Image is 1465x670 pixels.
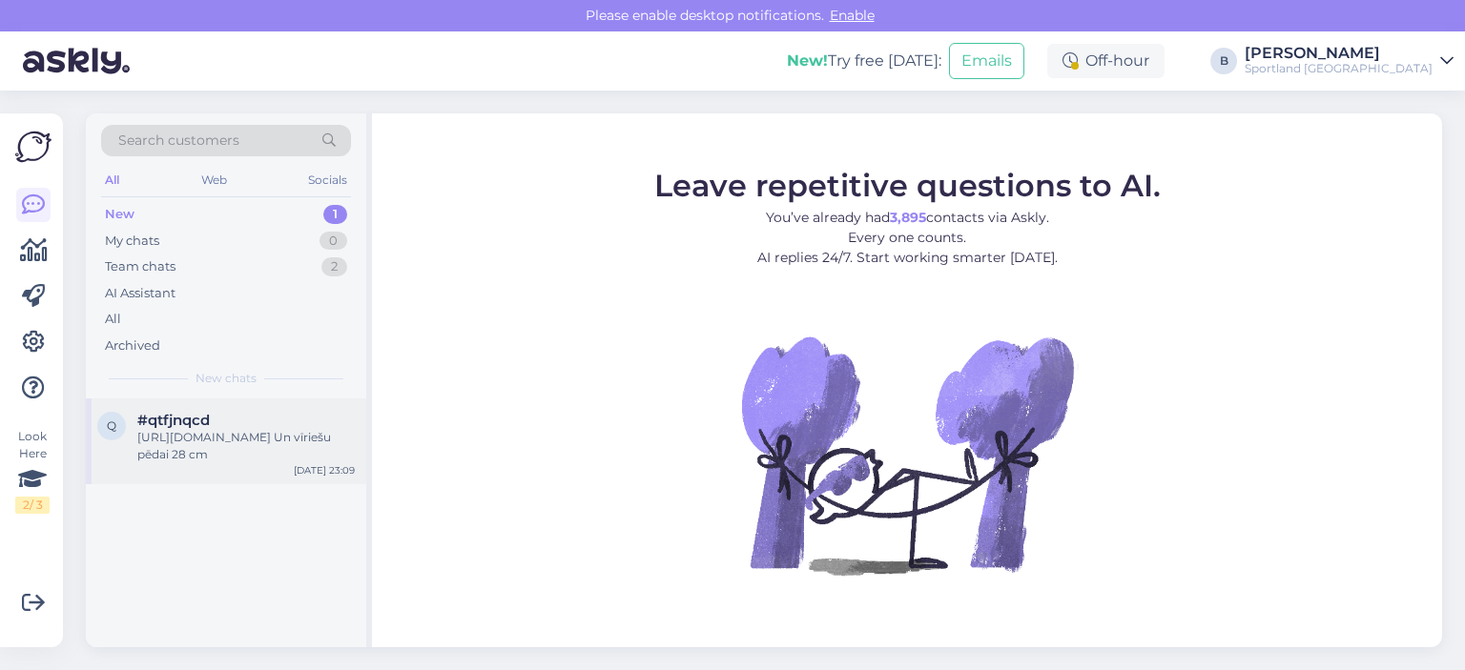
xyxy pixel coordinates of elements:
[294,463,355,477] div: [DATE] 23:09
[949,43,1024,79] button: Emails
[323,205,347,224] div: 1
[196,370,257,387] span: New chats
[321,257,347,276] div: 2
[787,51,828,70] b: New!
[137,412,210,429] span: #qtfjnqcd
[105,205,134,224] div: New
[1047,44,1165,78] div: Off-hour
[15,497,50,514] div: 2 / 3
[654,167,1161,204] span: Leave repetitive questions to AI.
[107,418,116,433] span: q
[1245,46,1454,76] a: [PERSON_NAME]Sportland [GEOGRAPHIC_DATA]
[105,336,160,355] div: Archived
[101,168,123,193] div: All
[105,232,159,251] div: My chats
[1245,46,1433,61] div: [PERSON_NAME]
[1245,61,1433,76] div: Sportland [GEOGRAPHIC_DATA]
[320,232,347,251] div: 0
[197,168,231,193] div: Web
[105,310,121,329] div: All
[735,283,1079,626] img: No Chat active
[824,7,880,24] span: Enable
[15,428,50,514] div: Look Here
[105,257,175,276] div: Team chats
[1210,48,1237,74] div: B
[118,131,239,151] span: Search customers
[304,168,351,193] div: Socials
[105,284,175,303] div: AI Assistant
[654,208,1161,268] p: You’ve already had contacts via Askly. Every one counts. AI replies 24/7. Start working smarter [...
[137,429,355,463] div: [URL][DOMAIN_NAME] Un vīriešu pēdai 28 cm
[15,129,52,165] img: Askly Logo
[787,50,941,72] div: Try free [DATE]:
[890,209,926,226] b: 3,895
